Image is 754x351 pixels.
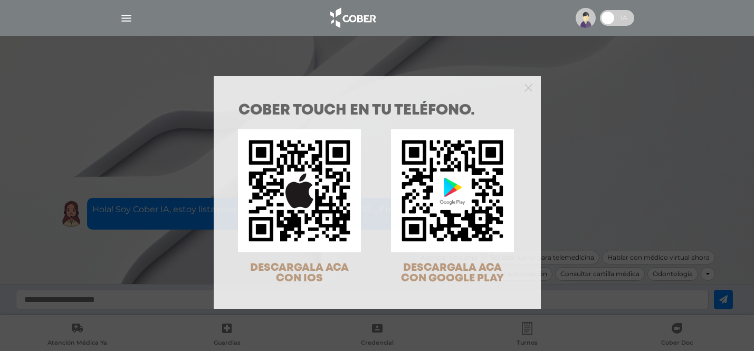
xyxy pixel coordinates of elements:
[250,263,349,283] span: DESCARGALA ACA CON IOS
[524,82,532,92] button: Close
[238,103,516,118] h1: COBER TOUCH en tu teléfono.
[238,129,361,252] img: qr-code
[391,129,514,252] img: qr-code
[401,263,504,283] span: DESCARGALA ACA CON GOOGLE PLAY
